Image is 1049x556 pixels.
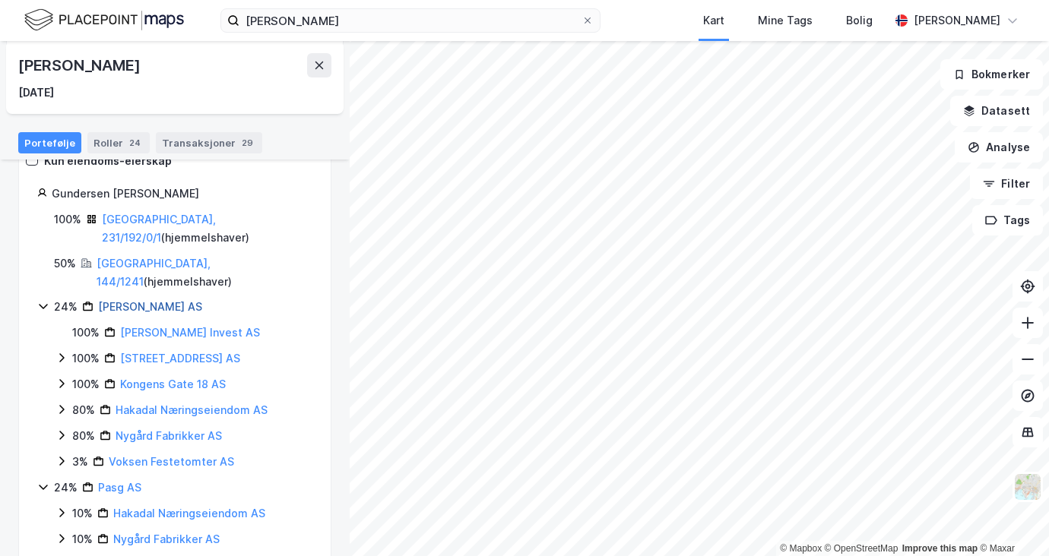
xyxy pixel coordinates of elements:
[72,349,100,368] div: 100%
[24,7,184,33] img: logo.f888ab2527a4732fd821a326f86c7f29.svg
[239,9,582,32] input: Søk på adresse, matrikkel, gårdeiere, leietakere eller personer
[116,403,268,416] a: Hakadal Næringseiendom AS
[940,59,1043,90] button: Bokmerker
[239,135,256,150] div: 29
[54,298,78,316] div: 24%
[116,429,222,442] a: Nygård Fabrikker AS
[780,543,822,554] a: Mapbox
[18,132,81,153] div: Portefølje
[72,427,95,445] div: 80%
[758,11,813,30] div: Mine Tags
[1013,472,1042,501] img: Z
[54,479,78,497] div: 24%
[72,375,100,393] div: 100%
[72,530,93,548] div: 10%
[98,481,141,494] a: Pasg AS
[18,53,143,77] div: [PERSON_NAME]
[102,210,312,247] div: ( hjemmelshaver )
[825,543,898,554] a: OpenStreetMap
[98,300,202,313] a: [PERSON_NAME] AS
[902,543,978,554] a: Improve this map
[972,205,1043,235] button: Tags
[44,152,172,170] div: Kun eiendoms-eierskap
[846,11,873,30] div: Bolig
[950,96,1043,126] button: Datasett
[120,352,240,365] a: [STREET_ADDRESS] AS
[18,84,54,102] div: [DATE]
[87,132,150,153] div: Roller
[72,504,93,523] div: 10%
[955,132,1043,163] button: Analyse
[54,254,76,273] div: 50%
[970,169,1043,199] button: Filter
[113,532,220,545] a: Nygård Fabrikker AS
[52,185,312,203] div: Gundersen [PERSON_NAME]
[973,483,1049,556] iframe: Chat Widget
[72,324,100,342] div: 100%
[113,507,265,520] a: Hakadal Næringseiendom AS
[120,378,226,390] a: Kongens Gate 18 AS
[72,401,95,419] div: 80%
[97,257,211,288] a: [GEOGRAPHIC_DATA], 144/1241
[102,213,216,244] a: [GEOGRAPHIC_DATA], 231/192/0/1
[109,455,234,468] a: Voksen Festetomter AS
[156,132,262,153] div: Transaksjoner
[126,135,144,150] div: 24
[54,210,81,229] div: 100%
[72,453,88,471] div: 3%
[120,326,260,339] a: [PERSON_NAME] Invest AS
[914,11,1000,30] div: [PERSON_NAME]
[97,254,312,291] div: ( hjemmelshaver )
[703,11,724,30] div: Kart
